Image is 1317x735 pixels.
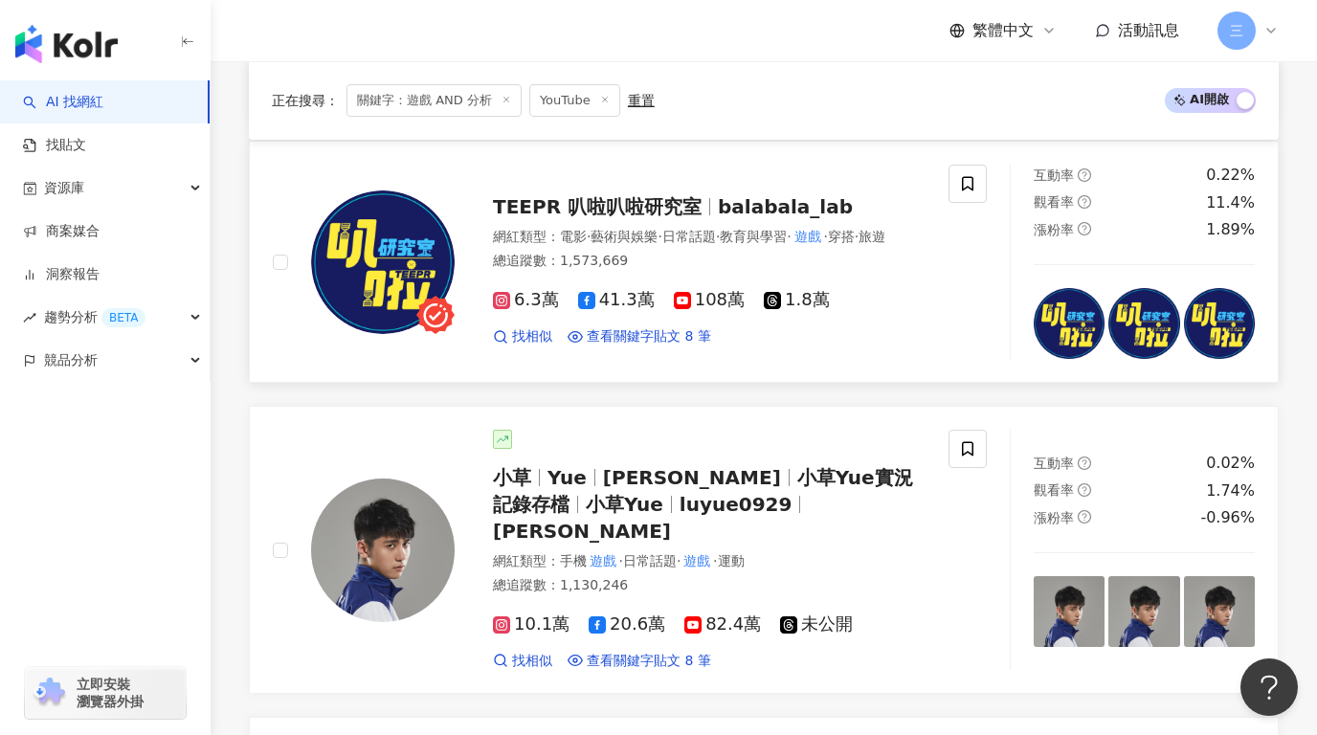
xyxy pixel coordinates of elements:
[311,479,455,622] img: KOL Avatar
[720,229,787,244] span: 教育與學習
[1206,192,1255,213] div: 11.4%
[1034,456,1074,471] span: 互動率
[15,25,118,63] img: logo
[1184,576,1255,647] img: post-image
[587,229,591,244] span: ·
[101,308,145,327] div: BETA
[346,84,522,117] span: 關鍵字：遊戲 AND 分析
[716,229,720,244] span: ·
[859,229,885,244] span: 旅遊
[568,327,711,346] a: 查看關鍵字貼文 8 筆
[493,195,702,218] span: TEEPR 叭啦叭啦研究室
[493,552,926,571] div: 網紅類型 ：
[780,614,853,635] span: 未公開
[493,520,671,543] span: [PERSON_NAME]
[249,141,1279,383] a: KOL AvatarTEEPR 叭啦叭啦研究室balabala_lab網紅類型：電影·藝術與娛樂·日常話題·教育與學習·遊戲·穿搭·旅遊總追蹤數：1,573,6696.3萬41.3萬108萬1....
[44,296,145,339] span: 趨勢分析
[493,252,926,271] div: 總追蹤數 ： 1,573,669
[77,676,144,710] span: 立即安裝 瀏覽器外掛
[1034,576,1105,647] img: post-image
[713,553,717,568] span: ·
[493,466,913,516] span: 小草Yue實況記錄存檔
[680,493,792,516] span: luyue0929
[792,226,824,247] mark: 遊戲
[1108,576,1179,647] img: post-image
[681,550,714,571] mark: 遊戲
[23,136,86,155] a: 找貼文
[1206,480,1255,501] div: 1.74%
[23,222,100,241] a: 商案媒合
[1184,288,1255,359] img: post-image
[1034,510,1074,525] span: 漲粉率
[587,652,711,671] span: 查看關鍵字貼文 8 筆
[1034,222,1074,237] span: 漲粉率
[828,229,855,244] span: 穿搭
[586,493,663,516] span: 小草Yue
[493,466,531,489] span: 小草
[493,327,552,346] a: 找相似
[1206,219,1255,240] div: 1.89%
[560,553,587,568] span: 手機
[677,553,681,568] span: ·
[23,93,103,112] a: searchAI 找網紅
[512,652,552,671] span: 找相似
[493,290,559,310] span: 6.3萬
[1078,168,1091,182] span: question-circle
[44,339,98,382] span: 競品分析
[1034,167,1074,183] span: 互動率
[1108,288,1179,359] img: post-image
[1078,510,1091,523] span: question-circle
[1206,453,1255,474] div: 0.02%
[718,553,745,568] span: 運動
[787,229,791,244] span: ·
[1078,195,1091,209] span: question-circle
[512,327,552,346] span: 找相似
[44,167,84,210] span: 資源庫
[662,229,716,244] span: 日常話題
[764,290,830,310] span: 1.8萬
[272,93,339,108] span: 正在搜尋 ：
[529,84,620,117] span: YouTube
[674,290,745,310] span: 108萬
[628,93,655,108] div: 重置
[23,265,100,284] a: 洞察報告
[587,327,711,346] span: 查看關鍵字貼文 8 筆
[1078,483,1091,497] span: question-circle
[1034,482,1074,498] span: 觀看率
[587,550,619,571] mark: 遊戲
[493,614,569,635] span: 10.1萬
[591,229,658,244] span: 藝術與娛樂
[547,466,587,489] span: Yue
[1078,222,1091,235] span: question-circle
[619,553,623,568] span: ·
[31,678,68,708] img: chrome extension
[972,20,1034,41] span: 繁體中文
[684,614,761,635] span: 82.4萬
[603,466,781,489] span: [PERSON_NAME]
[658,229,661,244] span: ·
[578,290,655,310] span: 41.3萬
[1034,288,1105,359] img: post-image
[1118,21,1179,39] span: 活動訊息
[311,190,455,334] img: KOL Avatar
[1078,457,1091,470] span: question-circle
[493,576,926,595] div: 總追蹤數 ： 1,130,246
[855,229,859,244] span: ·
[1240,658,1298,716] iframe: Help Scout Beacon - Open
[23,311,36,324] span: rise
[1200,507,1255,528] div: -0.96%
[493,228,926,247] div: 網紅類型 ：
[493,652,552,671] a: 找相似
[589,614,665,635] span: 20.6萬
[568,652,711,671] a: 查看關鍵字貼文 8 筆
[623,553,677,568] span: 日常話題
[1206,165,1255,186] div: 0.22%
[1230,20,1243,41] span: 三
[718,195,853,218] span: balabala_lab
[560,229,587,244] span: 電影
[25,667,186,719] a: chrome extension立即安裝 瀏覽器外掛
[823,229,827,244] span: ·
[1034,194,1074,210] span: 觀看率
[249,406,1279,694] a: KOL Avatar小草Yue[PERSON_NAME]小草Yue實況記錄存檔小草Yueluyue0929[PERSON_NAME]網紅類型：手機遊戲·日常話題·遊戲·運動總追蹤數：1,130,...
